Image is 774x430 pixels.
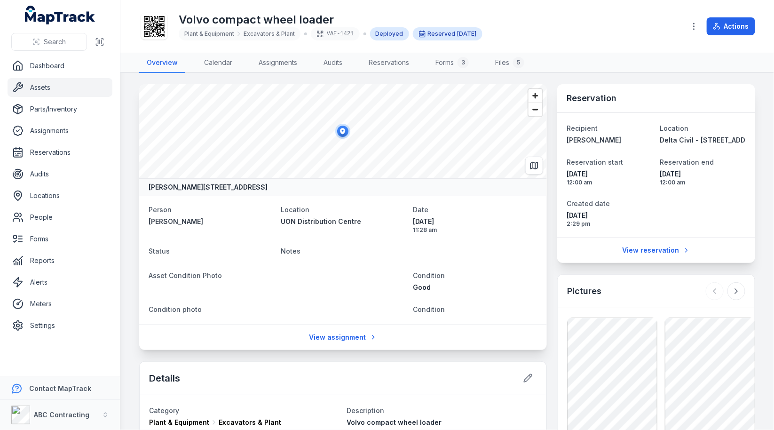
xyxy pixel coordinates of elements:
canvas: Map [139,84,546,178]
button: Search [11,33,87,51]
span: Description [347,406,385,414]
a: View assignment [303,328,383,346]
a: [PERSON_NAME] [149,217,273,226]
span: Condition photo [149,305,202,313]
span: Date [413,206,428,214]
strong: Contact MapTrack [29,384,91,392]
time: 18/10/2025, 12:00:00 am [660,169,746,186]
a: Reports [8,251,112,270]
span: Excavators & Plant [244,30,295,38]
span: Status [149,247,170,255]
span: Condition [413,271,445,279]
span: Plant & Equipment [149,418,209,427]
span: Volvo compact wheel loader [347,418,442,426]
span: Created date [567,199,610,207]
a: Calendar [197,53,240,73]
span: 12:00 am [567,179,652,186]
span: Reservation end [660,158,714,166]
span: [DATE] [567,211,652,220]
a: Alerts [8,273,112,292]
h3: Pictures [567,285,601,298]
span: 11:28 am [413,226,537,234]
span: [DATE] [660,169,746,179]
div: Deployed [370,27,409,40]
h1: Volvo compact wheel loader [179,12,482,27]
div: 3 [458,57,469,68]
span: UON Distribution Centre [281,217,361,225]
strong: ABC Contracting [34,411,89,419]
span: Reservation start [567,158,623,166]
div: VAE-1421 [311,27,360,40]
a: Files5 [488,53,532,73]
button: Switch to Map View [525,157,543,175]
span: Category [149,406,179,414]
span: Asset Condition Photo [149,271,222,279]
span: Search [44,37,66,47]
span: Location [660,124,689,132]
span: Excavators & Plant [219,418,281,427]
span: Location [281,206,309,214]
time: 13/10/2025, 12:00:00 am [458,30,477,38]
a: Assignments [8,121,112,140]
span: [DATE] [567,169,652,179]
a: Delta Civil - [STREET_ADDRESS][PERSON_NAME] [660,135,746,145]
span: 2:29 pm [567,220,652,228]
a: Locations [8,186,112,205]
h3: Reservation [567,92,616,105]
a: Settings [8,316,112,335]
a: Dashboard [8,56,112,75]
span: [DATE] [413,217,537,226]
a: Parts/Inventory [8,100,112,119]
h2: Details [149,372,180,385]
span: Person [149,206,172,214]
time: 19/09/2025, 11:28:01 am [413,217,537,234]
a: Audits [8,165,112,183]
span: Good [413,283,431,291]
a: People [8,208,112,227]
span: Notes [281,247,300,255]
button: Actions [707,17,755,35]
div: Reserved [413,27,482,40]
a: Assignments [251,53,305,73]
time: 07/10/2025, 2:29:00 pm [567,211,652,228]
span: [DATE] [458,30,477,37]
a: Forms [8,230,112,248]
a: UON Distribution Centre [281,217,405,226]
a: MapTrack [25,6,95,24]
a: Overview [139,53,185,73]
a: Forms3 [428,53,476,73]
strong: [PERSON_NAME][STREET_ADDRESS] [149,183,268,192]
a: Meters [8,295,112,313]
a: View reservation [616,241,696,259]
button: Zoom out [529,103,542,116]
span: Condition [413,305,445,313]
a: Audits [316,53,350,73]
a: Reservations [8,143,112,162]
div: 5 [513,57,524,68]
button: Zoom in [529,89,542,103]
a: [PERSON_NAME] [567,135,652,145]
span: Plant & Equipment [184,30,234,38]
span: 12:00 am [660,179,746,186]
a: Assets [8,78,112,97]
a: Reservations [361,53,417,73]
span: Recipient [567,124,598,132]
time: 13/10/2025, 12:00:00 am [567,169,652,186]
